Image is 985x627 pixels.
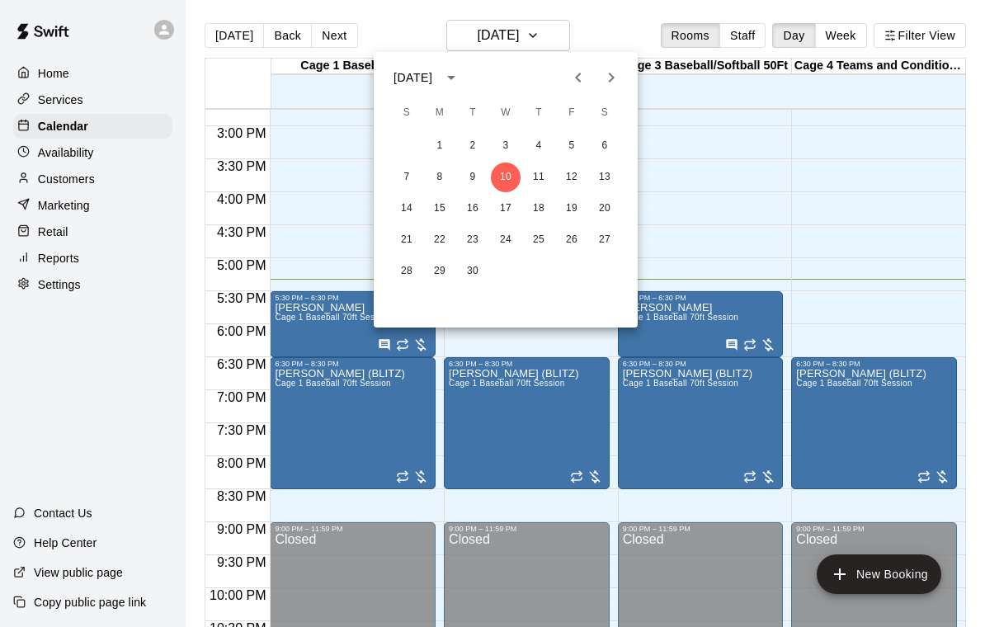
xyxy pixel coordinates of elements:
[458,97,488,130] span: Tuesday
[392,163,422,192] button: 7
[557,131,587,161] button: 5
[392,225,422,255] button: 21
[491,163,521,192] button: 10
[425,163,455,192] button: 8
[458,257,488,286] button: 30
[458,131,488,161] button: 2
[595,61,628,94] button: Next month
[425,194,455,224] button: 15
[590,163,620,192] button: 13
[392,194,422,224] button: 14
[392,97,422,130] span: Sunday
[425,131,455,161] button: 1
[557,97,587,130] span: Friday
[590,225,620,255] button: 27
[458,163,488,192] button: 9
[557,225,587,255] button: 26
[524,131,554,161] button: 4
[491,225,521,255] button: 24
[524,194,554,224] button: 18
[458,225,488,255] button: 23
[590,131,620,161] button: 6
[425,97,455,130] span: Monday
[524,97,554,130] span: Thursday
[562,61,595,94] button: Previous month
[425,225,455,255] button: 22
[392,257,422,286] button: 28
[425,257,455,286] button: 29
[491,97,521,130] span: Wednesday
[590,194,620,224] button: 20
[557,163,587,192] button: 12
[524,163,554,192] button: 11
[524,225,554,255] button: 25
[491,131,521,161] button: 3
[590,97,620,130] span: Saturday
[394,69,432,87] div: [DATE]
[491,194,521,224] button: 17
[437,64,465,92] button: calendar view is open, switch to year view
[557,194,587,224] button: 19
[458,194,488,224] button: 16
